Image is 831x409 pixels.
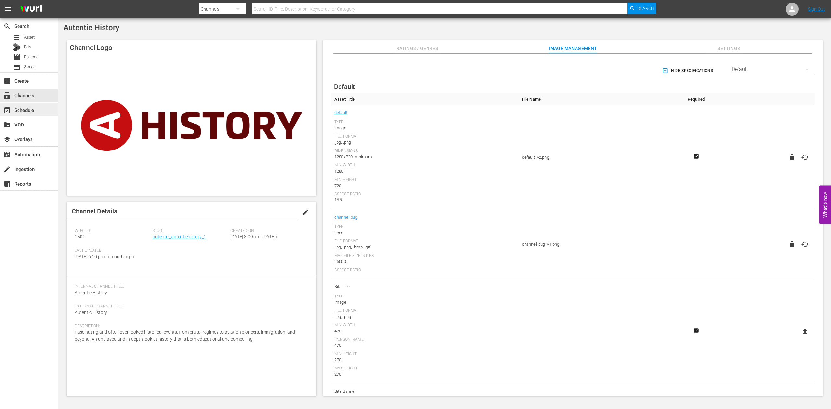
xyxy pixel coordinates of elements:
button: Search [627,3,656,14]
span: [DATE] 6:10 pm (a month ago) [75,254,134,259]
span: Ingestion [3,165,11,173]
div: 270 [334,371,515,378]
div: .jpg, .png [334,139,515,146]
img: Autentic History [67,55,316,196]
span: VOD [3,121,11,129]
div: Logo [334,230,515,236]
div: 1280 [334,168,515,174]
div: Min Width [334,163,515,168]
span: Automation [3,151,11,159]
span: External Channel Title: [75,304,305,309]
button: Open Feedback Widget [819,185,831,224]
button: Hide Specifications [661,62,715,80]
svg: Required [692,153,700,159]
span: menu [4,5,12,13]
span: Autentic History [63,23,119,32]
span: Last Updated: [75,248,149,253]
span: Slug: [153,228,227,234]
div: File Format [334,308,515,313]
span: Fascinating and often over-looked historical events, from brutal regimes to aviation pioneers, im... [75,330,295,342]
span: Search [3,22,11,30]
div: 270 [334,357,515,363]
span: Hide Specifications [663,67,713,74]
span: Default [334,83,355,90]
img: ans4CAIJ8jUAAAAAAAAAAAAAAAAAAAAAAAAgQb4GAAAAAAAAAAAAAAAAAAAAAAAAJMjXAAAAAAAAAAAAAAAAAAAAAAAAgAT5G... [16,2,47,17]
div: Dimensions [334,149,515,154]
a: autentic_autentichistory_1 [153,234,206,239]
span: Episode [24,54,39,60]
a: default [334,108,347,117]
a: Sign Out [808,6,825,12]
div: Aspect Ratio [334,268,515,273]
span: Reports [3,180,11,188]
div: Aspect Ratio [334,192,515,197]
span: Search [637,3,654,14]
span: Asset [24,34,35,41]
button: edit [298,205,313,220]
div: 720 [334,183,515,189]
span: Asset [13,33,21,41]
span: Ratings / Genres [393,44,441,53]
span: Wurl ID: [75,228,149,234]
div: 25000 [334,259,515,265]
span: Episode [13,53,21,61]
span: Settings [704,44,753,53]
span: Bits [24,44,31,50]
div: Max File Size In Kbs [334,253,515,259]
div: Image [334,299,515,306]
span: Bits Tile [334,283,515,291]
div: Max Height [334,366,515,371]
span: Series [24,64,36,70]
span: Overlays [3,136,11,143]
th: Asset Title [331,93,519,105]
td: channel-bug_v1.png [519,210,677,279]
span: Create [3,77,11,85]
span: Bits Banner [334,387,515,396]
div: Type [334,224,515,230]
span: Schedule [3,106,11,114]
div: 470 [334,328,515,334]
span: Channel Details [72,207,117,215]
div: Default [732,60,815,78]
div: File Format [334,134,515,139]
td: default_v2.png [519,105,677,210]
th: Required [676,93,716,105]
div: [PERSON_NAME] [334,337,515,342]
span: [DATE] 8:09 am ([DATE]) [230,234,277,239]
div: Image [334,125,515,131]
a: channel-bug [334,213,358,222]
div: .jpg, .png, .bmp, .gif [334,244,515,250]
div: .jpg, .png [334,313,515,320]
div: File Format [334,239,515,244]
span: Image Management [549,44,597,53]
span: subscriptions [3,92,11,100]
th: File Name [519,93,677,105]
span: Created On: [230,228,305,234]
span: Autentic History [75,290,107,295]
div: 470 [334,342,515,349]
span: Internal Channel Title: [75,284,305,289]
div: Type [334,120,515,125]
div: Min Height [334,177,515,183]
span: Series [13,63,21,71]
span: Autentic History [75,310,107,315]
span: edit [302,209,309,216]
div: Min Height [334,352,515,357]
span: Description: [75,324,305,329]
div: 16:9 [334,197,515,203]
span: 1501 [75,234,85,239]
div: 1280x720 minimum [334,154,515,160]
svg: Required [692,328,700,333]
div: Bits [13,43,21,51]
div: Type [334,294,515,299]
h4: Channel Logo [67,40,316,55]
div: Min Width [334,323,515,328]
